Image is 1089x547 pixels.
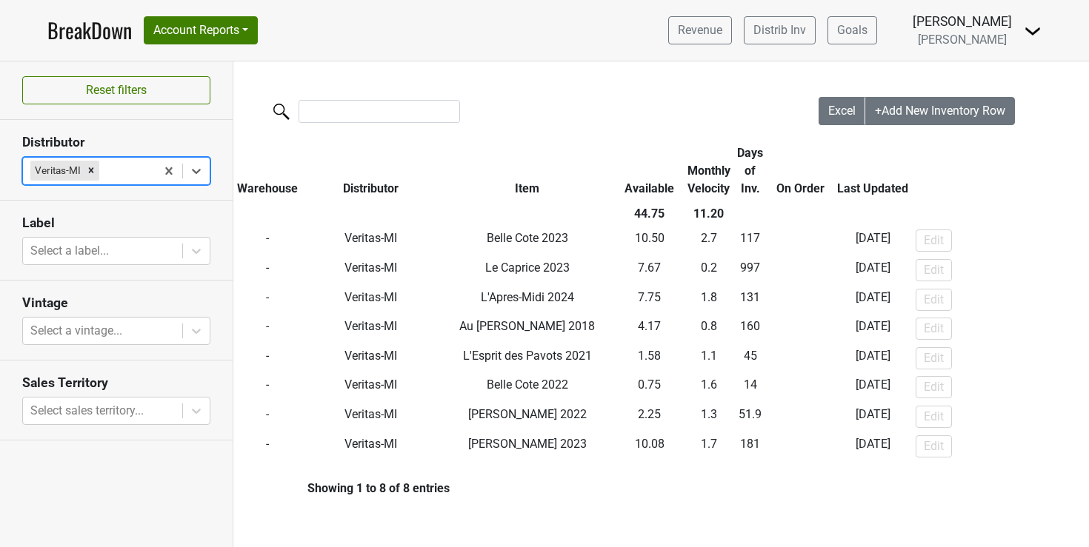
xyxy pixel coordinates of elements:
[615,226,684,256] td: 10.50
[767,402,833,432] td: -
[684,343,734,373] td: 1.1
[833,343,912,373] td: [DATE]
[767,314,833,343] td: -
[233,255,302,285] td: -
[684,285,734,315] td: 1.8
[916,376,952,398] button: Edit
[912,141,1082,201] th: &nbsp;: activate to sort column ascending
[233,373,302,403] td: -
[767,226,833,256] td: -
[615,285,684,315] td: 7.75
[615,314,684,343] td: 4.17
[916,347,952,369] button: Edit
[1024,22,1042,40] img: Dropdown Menu
[916,229,952,252] button: Edit
[767,432,833,461] td: -
[463,349,592,363] span: L'Esprit des Pavots 2021
[22,295,210,311] h3: Vintage
[668,16,732,44] a: Revenue
[468,437,587,451] span: [PERSON_NAME] 2023
[734,373,767,403] td: 14
[819,97,866,125] button: Excel
[233,141,302,201] th: Warehouse: activate to sort column ascending
[875,104,1005,118] span: +Add New Inventory Row
[459,319,595,333] span: Au [PERSON_NAME] 2018
[615,432,684,461] td: 10.08
[916,318,952,340] button: Edit
[827,16,877,44] a: Goals
[30,161,83,180] div: Veritas-MI
[83,161,99,180] div: Remove Veritas-MI
[684,432,734,461] td: 1.7
[828,104,856,118] span: Excel
[833,432,912,461] td: [DATE]
[684,201,734,226] th: 11.20
[684,226,734,256] td: 2.7
[833,285,912,315] td: [DATE]
[302,343,440,373] td: Veritas-MI
[487,377,568,392] span: Belle Cote 2022
[833,373,912,403] td: [DATE]
[144,16,258,44] button: Account Reports
[684,141,734,201] th: Monthly Velocity: activate to sort column ascending
[767,373,833,403] td: -
[302,402,440,432] td: Veritas-MI
[833,141,912,201] th: Last Updated: activate to sort column ascending
[302,314,440,343] td: Veritas-MI
[233,226,302,256] td: -
[734,432,767,461] td: 181
[918,33,1007,47] span: [PERSON_NAME]
[734,402,767,432] td: 51.9
[615,373,684,403] td: 0.75
[233,285,302,315] td: -
[833,255,912,285] td: [DATE]
[615,201,684,226] th: 44.75
[233,314,302,343] td: -
[916,406,952,428] button: Edit
[302,226,440,256] td: Veritas-MI
[233,432,302,461] td: -
[22,375,210,391] h3: Sales Territory
[302,373,440,403] td: Veritas-MI
[22,215,210,231] h3: Label
[684,402,734,432] td: 1.3
[734,226,767,256] td: 117
[913,12,1012,31] div: [PERSON_NAME]
[615,402,684,432] td: 2.25
[684,255,734,285] td: 0.2
[481,290,574,304] span: L'Apres-Midi 2024
[468,407,587,421] span: [PERSON_NAME] 2022
[916,289,952,311] button: Edit
[22,76,210,104] button: Reset filters
[734,285,767,315] td: 131
[734,314,767,343] td: 160
[302,141,440,201] th: Distributor: activate to sort column ascending
[744,16,816,44] a: Distrib Inv
[833,314,912,343] td: [DATE]
[615,343,684,373] td: 1.58
[916,435,952,457] button: Edit
[767,343,833,373] td: -
[684,373,734,403] td: 1.6
[233,402,302,432] td: -
[302,255,440,285] td: Veritas-MI
[302,285,440,315] td: Veritas-MI
[734,343,767,373] td: 45
[767,255,833,285] td: -
[22,135,210,150] h3: Distributor
[767,285,833,315] td: -
[734,255,767,285] td: 997
[615,141,684,201] th: Available: activate to sort column ascending
[440,141,615,201] th: Item: activate to sort column ascending
[734,141,767,201] th: Days of Inv.: activate to sort column ascending
[47,15,132,46] a: BreakDown
[487,231,568,245] span: Belle Cote 2023
[916,259,952,281] button: Edit
[684,314,734,343] td: 0.8
[833,226,912,256] td: [DATE]
[615,255,684,285] td: 7.67
[485,261,570,275] span: Le Caprice 2023
[767,141,833,201] th: On Order: activate to sort column ascending
[302,432,440,461] td: Veritas-MI
[233,481,450,495] div: Showing 1 to 8 of 8 entries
